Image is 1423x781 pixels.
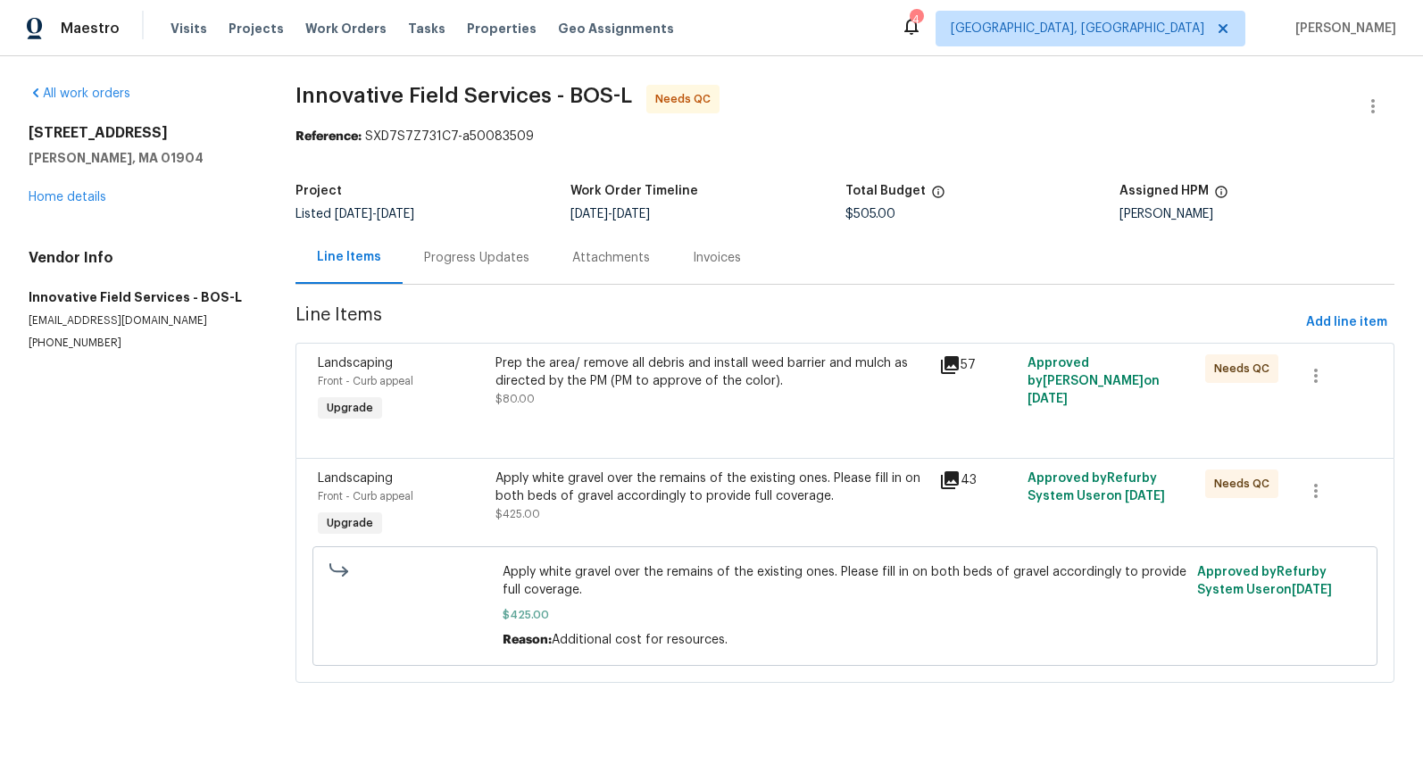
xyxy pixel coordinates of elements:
span: [DATE] [570,208,608,220]
span: Landscaping [318,357,393,370]
h4: Vendor Info [29,249,253,267]
span: $505.00 [845,208,895,220]
p: [EMAIL_ADDRESS][DOMAIN_NAME] [29,313,253,328]
div: Prep the area/ remove all debris and install weed barrier and mulch as directed by the PM (PM to ... [495,354,928,390]
span: Properties [467,20,537,37]
span: Front - Curb appeal [318,376,413,386]
div: Attachments [572,249,650,267]
div: Line Items [317,248,381,266]
span: Geo Assignments [558,20,674,37]
span: $425.00 [495,509,540,519]
span: Front - Curb appeal [318,491,413,502]
span: [DATE] [1028,393,1068,405]
span: Apply white gravel over the remains of the existing ones. Please fill in on both beds of gravel a... [503,563,1186,599]
span: Approved by [PERSON_NAME] on [1028,357,1160,405]
button: Add line item [1299,306,1394,339]
p: [PHONE_NUMBER] [29,336,253,351]
span: Needs QC [655,90,718,108]
span: [PERSON_NAME] [1288,20,1396,37]
div: Apply white gravel over the remains of the existing ones. Please fill in on both beds of gravel a... [495,469,928,505]
div: 57 [939,354,1017,376]
span: [DATE] [1292,584,1332,596]
h5: Work Order Timeline [570,185,698,197]
span: - [335,208,414,220]
span: Visits [171,20,207,37]
span: Landscaping [318,472,393,485]
span: The hpm assigned to this work order. [1214,185,1228,208]
h5: Innovative Field Services - BOS-L [29,288,253,306]
b: Reference: [295,130,362,143]
span: Upgrade [320,399,380,417]
span: Add line item [1306,312,1387,334]
div: 4 [910,11,922,29]
a: All work orders [29,87,130,100]
h5: Assigned HPM [1119,185,1209,197]
span: The total cost of line items that have been proposed by Opendoor. This sum includes line items th... [931,185,945,208]
span: Listed [295,208,414,220]
span: Innovative Field Services - BOS-L [295,85,632,106]
span: Tasks [408,22,445,35]
span: [DATE] [335,208,372,220]
h2: [STREET_ADDRESS] [29,124,253,142]
span: Line Items [295,306,1299,339]
a: Home details [29,191,106,204]
div: SXD7S7Z731C7-a50083509 [295,128,1394,145]
span: Approved by Refurby System User on [1028,472,1165,503]
span: [GEOGRAPHIC_DATA], [GEOGRAPHIC_DATA] [951,20,1204,37]
span: $425.00 [503,606,1186,624]
span: Reason: [503,634,552,646]
h5: [PERSON_NAME], MA 01904 [29,149,253,167]
span: Upgrade [320,514,380,532]
span: [DATE] [1125,490,1165,503]
h5: Project [295,185,342,197]
span: Projects [229,20,284,37]
span: Approved by Refurby System User on [1197,566,1332,596]
span: Maestro [61,20,120,37]
h5: Total Budget [845,185,926,197]
div: Invoices [693,249,741,267]
span: Needs QC [1214,360,1277,378]
span: Needs QC [1214,475,1277,493]
div: [PERSON_NAME] [1119,208,1394,220]
div: 43 [939,469,1017,491]
span: $80.00 [495,394,535,404]
div: Progress Updates [424,249,529,267]
span: Additional cost for resources. [552,634,728,646]
span: [DATE] [377,208,414,220]
span: - [570,208,650,220]
span: Work Orders [305,20,387,37]
span: [DATE] [612,208,650,220]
